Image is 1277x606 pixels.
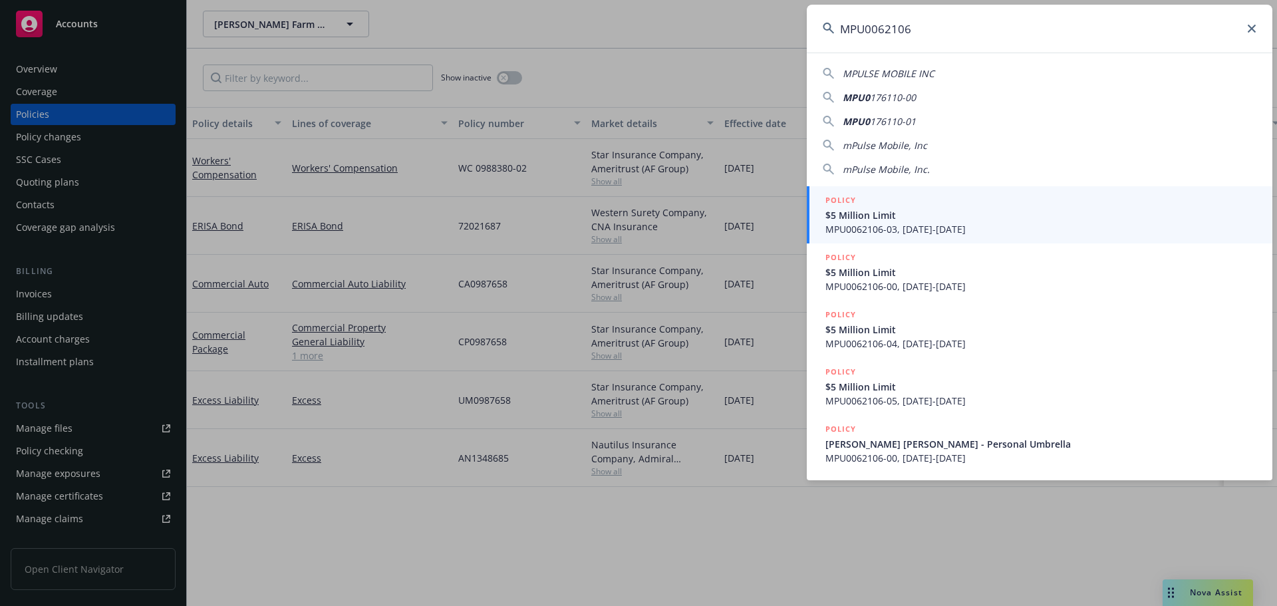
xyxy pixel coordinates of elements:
[825,251,856,264] h5: POLICY
[825,365,856,379] h5: POLICY
[807,5,1272,53] input: Search...
[825,222,1256,236] span: MPU0062106-03, [DATE]-[DATE]
[843,67,934,80] span: MPULSE MOBILE INC
[843,115,870,128] span: MPU0
[870,91,916,104] span: 176110-00
[825,194,856,207] h5: POLICY
[825,308,856,321] h5: POLICY
[843,139,927,152] span: mPulse Mobile, Inc
[807,186,1272,243] a: POLICY$5 Million LimitMPU0062106-03, [DATE]-[DATE]
[825,437,1256,451] span: [PERSON_NAME] [PERSON_NAME] - Personal Umbrella
[825,279,1256,293] span: MPU0062106-00, [DATE]-[DATE]
[843,163,930,176] span: mPulse Mobile, Inc.
[843,91,870,104] span: MPU0
[825,422,856,436] h5: POLICY
[825,394,1256,408] span: MPU0062106-05, [DATE]-[DATE]
[825,323,1256,337] span: $5 Million Limit
[825,337,1256,351] span: MPU0062106-04, [DATE]-[DATE]
[807,415,1272,472] a: POLICY[PERSON_NAME] [PERSON_NAME] - Personal UmbrellaMPU0062106-00, [DATE]-[DATE]
[807,358,1272,415] a: POLICY$5 Million LimitMPU0062106-05, [DATE]-[DATE]
[825,265,1256,279] span: $5 Million Limit
[807,301,1272,358] a: POLICY$5 Million LimitMPU0062106-04, [DATE]-[DATE]
[825,451,1256,465] span: MPU0062106-00, [DATE]-[DATE]
[825,208,1256,222] span: $5 Million Limit
[825,380,1256,394] span: $5 Million Limit
[870,115,916,128] span: 176110-01
[807,243,1272,301] a: POLICY$5 Million LimitMPU0062106-00, [DATE]-[DATE]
